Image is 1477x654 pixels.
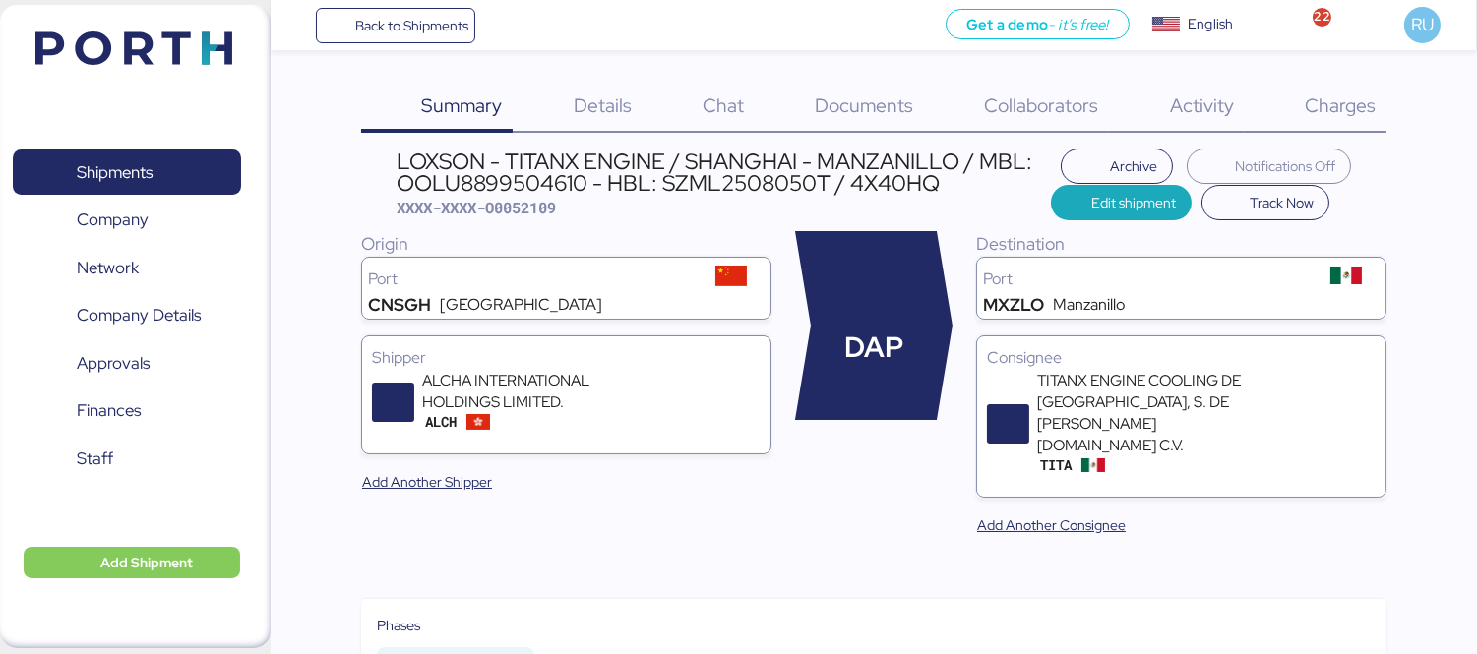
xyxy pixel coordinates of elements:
span: Documents [815,92,913,118]
span: RU [1411,12,1434,37]
button: Menu [282,9,316,42]
div: TITANX ENGINE COOLING DE [GEOGRAPHIC_DATA], S. DE [PERSON_NAME][DOMAIN_NAME] C.V. [1037,370,1273,456]
div: MXZLO [983,297,1044,313]
button: Add Another Shipper [346,464,508,500]
span: Chat [703,92,744,118]
a: Company [13,198,241,243]
span: Add Shipment [100,551,193,574]
a: Approvals [13,340,241,386]
button: Add Another Consignee [961,507,1141,543]
button: Archive [1061,149,1173,184]
span: XXXX-XXXX-O0052109 [397,198,556,217]
div: Port [368,271,699,287]
span: Company Details [77,301,201,329]
a: Company Details [13,293,241,338]
span: Details [574,92,632,118]
button: Add Shipment [24,547,240,578]
a: Shipments [13,149,241,195]
span: DAP [844,327,903,369]
span: Finances [77,396,141,425]
div: LOXSON - TITANX ENGINE / SHANGHAI - MANZANILLO / MBL: OOLU8899504610 - HBL: SZML2508050T / 4X40HQ [397,150,1051,195]
a: Finances [13,388,241,434]
span: Company [77,206,149,234]
div: ALCHA INTERNATIONAL HOLDINGS LIMITED. [422,370,658,413]
span: Staff [77,445,113,473]
span: Network [77,254,139,282]
span: Notifications Off [1235,154,1335,178]
div: English [1188,14,1233,34]
span: Collaborators [984,92,1098,118]
span: Back to Shipments [355,14,468,37]
div: Consignee [987,346,1376,370]
div: Manzanillo [1053,297,1125,313]
a: Back to Shipments [316,8,476,43]
span: Charges [1305,92,1376,118]
span: Track Now [1250,191,1314,214]
button: Edit shipment [1051,185,1192,220]
a: Staff [13,436,241,481]
button: Notifications Off [1187,149,1352,184]
span: Edit shipment [1091,191,1176,214]
span: Add Another Consignee [977,513,1126,537]
span: Summary [421,92,502,118]
div: Phases [377,615,1371,636]
div: CNSGH [368,297,431,313]
span: Shipments [77,158,153,187]
span: Archive [1110,154,1157,178]
div: Origin [361,231,771,257]
div: [GEOGRAPHIC_DATA] [440,297,602,313]
span: Approvals [77,349,150,378]
div: Port [983,271,1314,287]
a: Network [13,245,241,290]
div: Destination [976,231,1386,257]
span: Activity [1170,92,1234,118]
span: Add Another Shipper [362,470,492,494]
button: Track Now [1201,185,1330,220]
div: Shipper [372,346,761,370]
